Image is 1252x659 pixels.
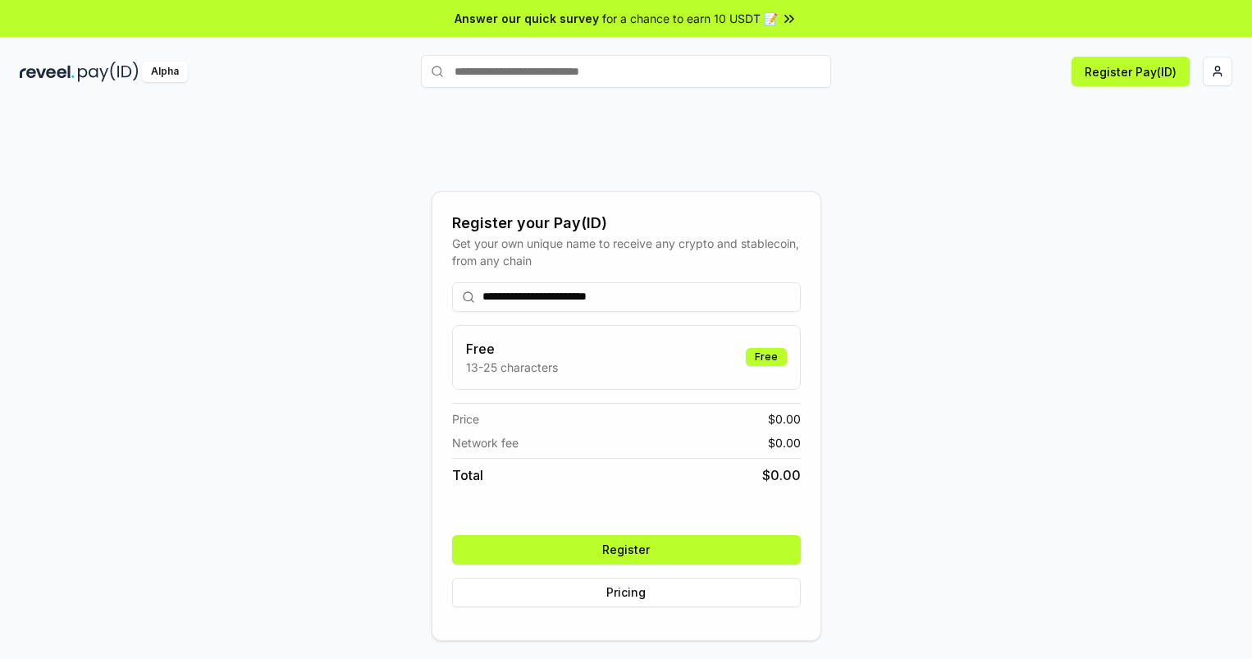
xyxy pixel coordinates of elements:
[452,465,483,485] span: Total
[78,62,139,82] img: pay_id
[768,410,801,428] span: $ 0.00
[452,434,519,451] span: Network fee
[455,10,599,27] span: Answer our quick survey
[762,465,801,485] span: $ 0.00
[452,578,801,607] button: Pricing
[768,434,801,451] span: $ 0.00
[1072,57,1190,86] button: Register Pay(ID)
[602,10,778,27] span: for a chance to earn 10 USDT 📝
[452,535,801,565] button: Register
[466,359,558,376] p: 13-25 characters
[452,212,801,235] div: Register your Pay(ID)
[746,348,787,366] div: Free
[452,235,801,269] div: Get your own unique name to receive any crypto and stablecoin, from any chain
[466,339,558,359] h3: Free
[452,410,479,428] span: Price
[142,62,188,82] div: Alpha
[20,62,75,82] img: reveel_dark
